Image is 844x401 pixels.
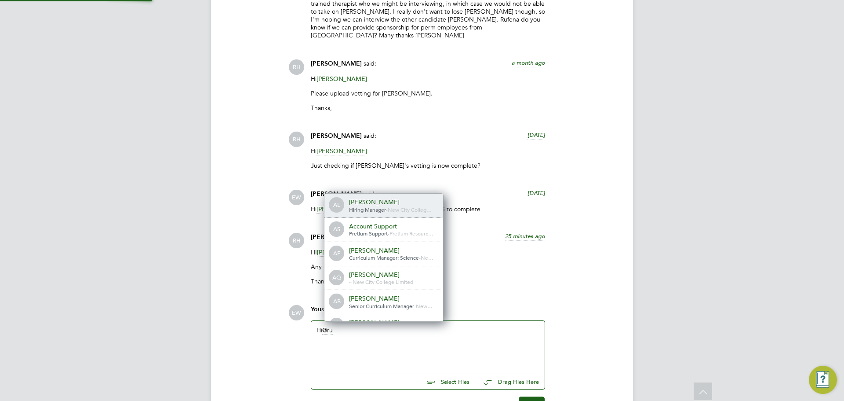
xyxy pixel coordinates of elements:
[311,190,362,198] span: [PERSON_NAME]
[388,206,432,213] span: New City Colleg…
[316,75,367,83] span: [PERSON_NAME]
[311,147,545,155] p: Hi
[311,75,545,83] p: Hi
[311,277,545,285] p: Thanks,
[289,190,304,205] span: EW
[289,233,304,248] span: RH
[311,305,545,320] div: say:
[364,59,376,67] span: said:
[349,222,437,230] div: Account Support
[349,246,437,254] div: [PERSON_NAME]
[311,233,362,241] span: [PERSON_NAME]
[809,366,837,394] button: Engage Resource Center
[505,232,545,240] span: 25 minutes ago
[289,305,304,320] span: EW
[349,319,437,327] div: [PERSON_NAME]
[477,373,539,391] button: Drag Files Here
[311,132,362,140] span: [PERSON_NAME]
[311,248,545,256] p: HI
[414,302,416,309] span: -
[311,89,545,97] p: Please upload vetting for [PERSON_NAME].
[311,104,545,112] p: Thanks,
[330,222,344,236] span: AS
[416,302,433,309] span: New…
[349,230,388,237] span: Pretium Support
[349,302,414,309] span: Senior Curriculum Manager
[330,319,344,333] span: AH
[322,326,333,335] span: ru
[512,59,545,66] span: a month ago
[349,294,437,302] div: [PERSON_NAME]
[349,254,419,261] span: Curriculum Manager: Science
[389,230,433,237] span: Pretium Resourc…
[316,205,367,213] span: [PERSON_NAME]
[330,271,344,285] span: AQ
[330,294,344,309] span: AB
[311,162,545,169] p: Just checking if [PERSON_NAME]'s vetting is now complete?
[527,131,545,139] span: [DATE]
[388,230,389,237] span: -
[316,147,367,155] span: [PERSON_NAME]
[353,278,413,285] span: New City College Limited
[311,263,545,271] p: Any update on [PERSON_NAME]'s DBS?
[527,189,545,197] span: [DATE]
[317,248,367,257] span: [PERSON_NAME]
[419,254,421,261] span: -
[351,278,353,285] span: -
[311,305,321,313] span: You
[349,271,437,279] div: [PERSON_NAME]
[349,206,386,213] span: Hiring Manager
[364,190,376,198] span: said:
[386,206,388,213] span: -
[330,198,344,212] span: AL
[330,246,344,261] span: AE
[311,205,545,213] p: Hi just waiting on her new DBS to complete
[311,60,362,67] span: [PERSON_NAME]
[289,59,304,75] span: RH
[349,198,437,206] div: [PERSON_NAME]
[349,278,351,285] span: -
[421,254,433,261] span: Ne…
[289,132,304,147] span: RH
[364,132,376,140] span: said:
[316,326,539,364] div: Hi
